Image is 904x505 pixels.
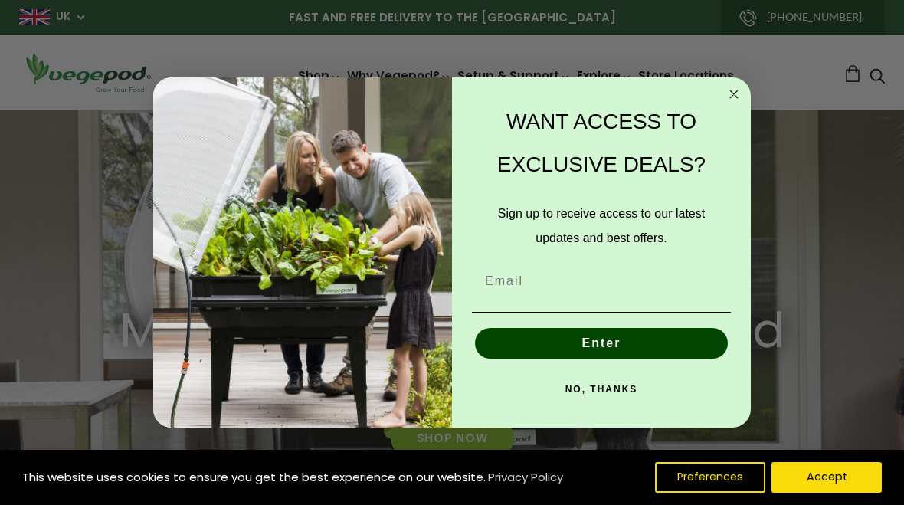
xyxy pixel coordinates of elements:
img: e9d03583-1bb1-490f-ad29-36751b3212ff.jpeg [153,77,452,428]
button: Enter [475,328,728,359]
button: NO, THANKS [472,374,731,405]
span: This website uses cookies to ensure you get the best experience on our website. [22,469,486,485]
input: Email [472,266,731,297]
button: Close dialog [725,85,743,103]
img: underline [472,312,731,313]
span: Sign up to receive access to our latest updates and best offers. [498,207,705,244]
span: WANT ACCESS TO EXCLUSIVE DEALS? [497,110,706,176]
a: Privacy Policy (opens in a new tab) [486,464,565,491]
button: Accept [771,462,882,493]
button: Preferences [655,462,765,493]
